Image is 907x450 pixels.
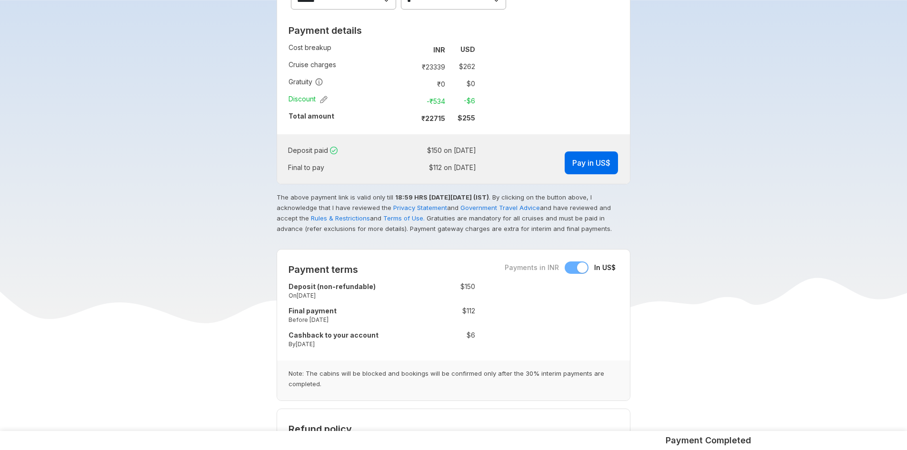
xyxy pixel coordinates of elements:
td: : [386,159,389,176]
td: ₹ 0 [409,77,449,90]
td: : [414,304,419,329]
td: $ 0 [449,77,475,90]
small: Note: The cabins will be blocked and bookings will be confirmed only after the 30% interim paymen... [277,360,630,400]
h5: Payment Completed [666,435,751,446]
td: $ 150 [419,280,475,304]
h2: Payment details [289,25,475,36]
strong: Final payment [289,307,337,315]
h2: Payment terms [289,264,475,275]
a: Government Travel Advice [460,204,540,211]
strong: Cashback to your account [289,331,379,339]
a: Terms of Use. [383,214,425,222]
small: Before [DATE] [289,316,414,324]
td: $ 150 on [DATE] [389,144,476,157]
span: Discount [289,94,328,104]
td: -$ 6 [449,94,475,108]
a: Rules & Restrictions [311,214,370,222]
td: -₹ 534 [409,94,449,108]
h2: Refund policy [289,423,618,435]
td: : [405,110,409,127]
strong: $ 255 [458,114,475,122]
td: $ 112 [419,304,475,329]
strong: INR [433,46,445,54]
td: $ 112 on [DATE] [389,161,476,174]
td: Cost breakup [289,41,405,58]
td: ₹ 23339 [409,60,449,73]
td: $ 262 [449,60,475,73]
small: On [DATE] [289,291,414,300]
strong: ₹ 22715 [421,114,445,122]
td: Cruise charges [289,58,405,75]
td: Deposit paid [288,142,386,159]
a: Privacy Statement [393,204,447,211]
td: : [405,75,409,92]
td: : [386,142,389,159]
td: : [405,92,409,110]
strong: 18:59 HRS [DATE][DATE] (IST) [395,193,489,201]
small: By [DATE] [289,340,414,348]
td: : [405,41,409,58]
strong: USD [460,45,475,53]
span: In US$ [594,263,616,272]
strong: Total amount [289,112,334,120]
td: : [405,58,409,75]
strong: Deposit (non-refundable) [289,282,376,290]
td: : [414,280,419,304]
p: The above payment link is valid only till . By clicking on the button above, I acknowledge that I... [277,192,628,234]
span: Gratuity [289,77,323,87]
td: Final to pay [288,159,386,176]
span: Payments in INR [505,263,559,272]
button: Pay in US$ [565,151,618,174]
td: : [414,329,419,353]
td: $ 6 [419,329,475,353]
